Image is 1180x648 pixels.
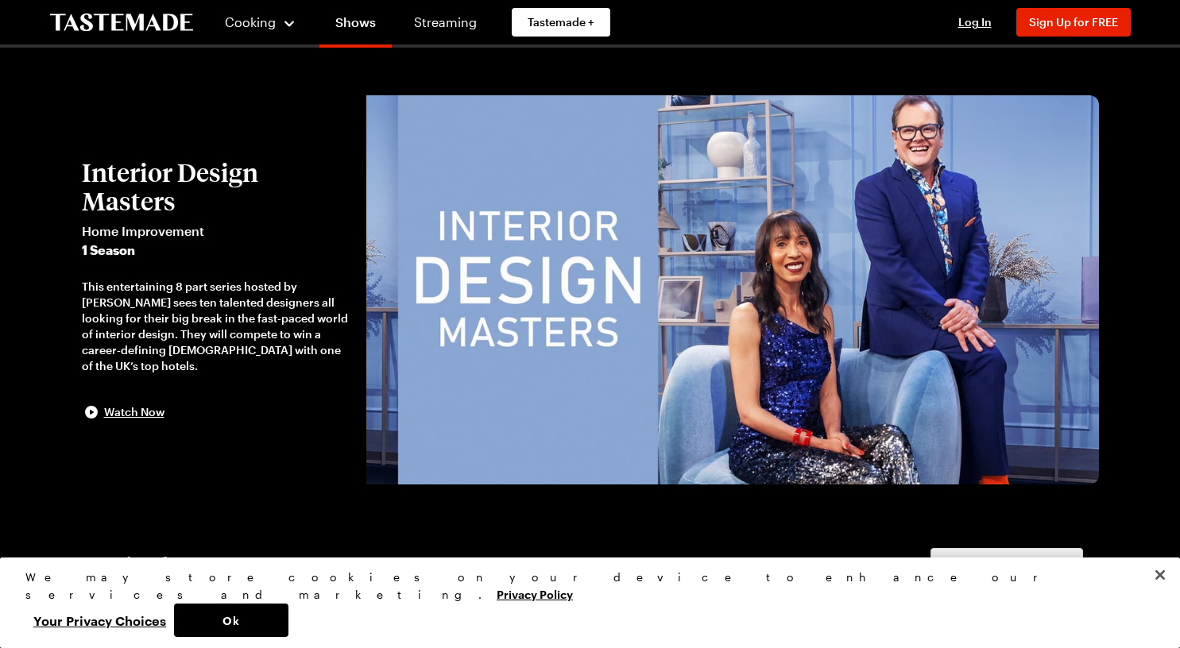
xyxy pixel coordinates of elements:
[82,158,350,422] button: Interior Design MastersHome Improvement1 SeasonThis entertaining 8 part series hosted by [PERSON_...
[512,8,610,37] a: Tastemade +
[528,14,594,30] span: Tastemade +
[82,241,350,260] span: 1 Season
[319,3,392,48] a: Shows
[1016,8,1131,37] button: Sign Up for FREE
[939,556,995,575] span: Season 4
[225,14,276,29] span: Cooking
[943,14,1007,30] button: Log In
[174,604,288,637] button: Ok
[82,158,350,215] h2: Interior Design Masters
[1143,557,1178,592] button: Close
[104,404,164,420] span: Watch Now
[25,604,174,637] button: Your Privacy Choices
[497,586,573,601] a: More information about your privacy, opens in a new tab
[958,15,992,29] span: Log In
[98,551,190,580] h2: Episodes
[82,279,350,374] div: This entertaining 8 part series hosted by [PERSON_NAME] sees ten talented designers all looking f...
[82,222,350,241] span: Home Improvement
[50,13,193,32] a: To Tastemade Home Page
[366,95,1099,484] img: Interior Design Masters
[25,569,1141,637] div: Privacy
[25,569,1141,604] div: We may store cookies on your device to enhance our services and marketing.
[930,548,1083,583] button: Season 4
[1029,15,1118,29] span: Sign Up for FREE
[225,3,297,41] button: Cooking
